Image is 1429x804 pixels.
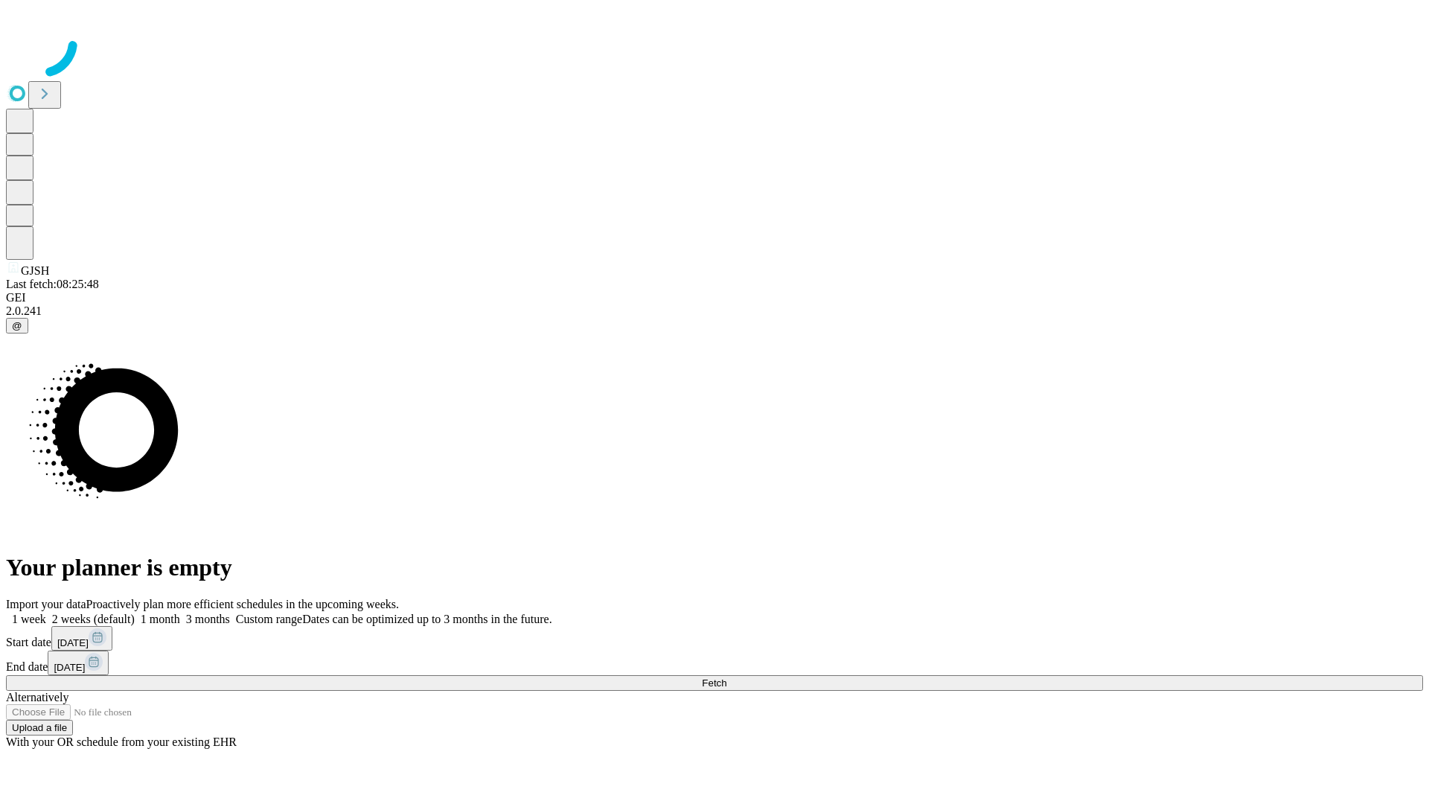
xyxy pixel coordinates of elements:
[236,613,302,625] span: Custom range
[12,613,46,625] span: 1 week
[6,720,73,736] button: Upload a file
[6,626,1423,651] div: Start date
[51,626,112,651] button: [DATE]
[21,264,49,277] span: GJSH
[6,278,99,290] span: Last fetch: 08:25:48
[6,291,1423,304] div: GEI
[186,613,230,625] span: 3 months
[6,598,86,610] span: Import your data
[6,651,1423,675] div: End date
[6,736,237,748] span: With your OR schedule from your existing EHR
[12,320,22,331] span: @
[302,613,552,625] span: Dates can be optimized up to 3 months in the future.
[702,677,726,689] span: Fetch
[6,554,1423,581] h1: Your planner is empty
[6,675,1423,691] button: Fetch
[54,662,85,673] span: [DATE]
[48,651,109,675] button: [DATE]
[52,613,135,625] span: 2 weeks (default)
[86,598,399,610] span: Proactively plan more efficient schedules in the upcoming weeks.
[6,691,68,703] span: Alternatively
[6,304,1423,318] div: 2.0.241
[141,613,180,625] span: 1 month
[6,318,28,334] button: @
[57,637,89,648] span: [DATE]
